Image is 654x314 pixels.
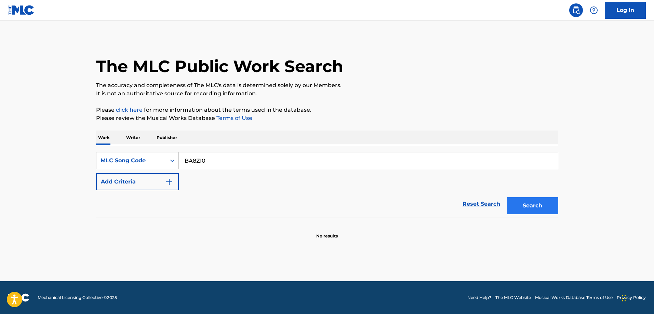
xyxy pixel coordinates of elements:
img: search [572,6,580,14]
p: It is not an authoritative source for recording information. [96,90,558,98]
h1: The MLC Public Work Search [96,56,343,77]
div: Drag [622,288,626,309]
a: Reset Search [459,196,504,211]
button: Search [507,197,558,214]
p: Writer [124,131,142,145]
p: No results [316,225,338,239]
a: The MLC Website [495,295,531,301]
a: Need Help? [467,295,491,301]
div: MLC Song Code [101,156,162,165]
img: 9d2ae6d4665cec9f34b9.svg [165,178,173,186]
a: Log In [605,2,646,19]
p: Work [96,131,112,145]
p: Please for more information about the terms used in the database. [96,106,558,114]
a: Privacy Policy [617,295,646,301]
a: Public Search [569,3,583,17]
p: Please review the Musical Works Database [96,114,558,122]
p: The accuracy and completeness of The MLC's data is determined solely by our Members. [96,81,558,90]
a: click here [116,107,143,113]
div: Help [587,3,601,17]
form: Search Form [96,152,558,218]
p: Publisher [155,131,179,145]
a: Terms of Use [215,115,252,121]
img: logo [8,293,29,302]
span: Mechanical Licensing Collective © 2025 [38,295,117,301]
a: Musical Works Database Terms of Use [535,295,613,301]
img: help [590,6,598,14]
img: MLC Logo [8,5,35,15]
button: Add Criteria [96,173,179,190]
iframe: Chat Widget [620,281,654,314]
